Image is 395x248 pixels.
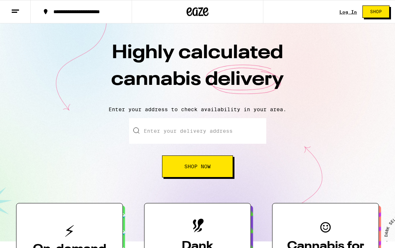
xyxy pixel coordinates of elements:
span: Shop [370,10,382,14]
input: Enter your delivery address [129,118,266,144]
button: Shop [362,5,390,18]
a: Shop [357,5,395,18]
button: Shop Now [162,155,233,177]
h1: Highly calculated cannabis delivery [69,40,326,101]
span: Shop Now [184,164,211,169]
p: Enter your address to check availability in your area. [7,106,388,112]
a: Log In [339,10,357,14]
